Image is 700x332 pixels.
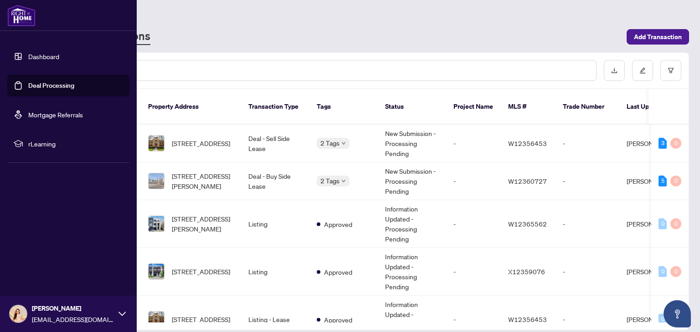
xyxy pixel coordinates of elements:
[172,314,230,324] span: [STREET_ADDRESS]
[172,138,230,148] span: [STREET_ADDRESS]
[668,67,674,74] span: filter
[378,248,446,296] td: Information Updated - Processing Pending
[446,200,501,248] td: -
[619,248,688,296] td: [PERSON_NAME]
[28,52,59,60] a: Dashboard
[670,138,681,149] div: 0
[659,314,667,325] div: 0
[241,89,309,125] th: Transaction Type
[446,248,501,296] td: -
[670,218,681,229] div: 0
[660,60,681,81] button: filter
[172,267,230,277] span: [STREET_ADDRESS]
[508,139,547,147] span: W12356453
[619,125,688,162] td: [PERSON_NAME]
[619,200,688,248] td: [PERSON_NAME]
[556,125,619,162] td: -
[32,314,114,324] span: [EMAIL_ADDRESS][DOMAIN_NAME]
[508,267,545,276] span: X12359076
[508,315,547,323] span: W12356453
[309,89,378,125] th: Tags
[341,179,346,183] span: down
[556,162,619,200] td: -
[446,125,501,162] td: -
[556,89,619,125] th: Trade Number
[619,162,688,200] td: [PERSON_NAME]
[28,139,123,149] span: rLearning
[378,162,446,200] td: New Submission - Processing Pending
[508,177,547,185] span: W12360727
[659,138,667,149] div: 3
[149,216,164,231] img: thumbnail-img
[7,5,36,26] img: logo
[659,266,667,277] div: 0
[241,162,309,200] td: Deal - Buy Side Lease
[508,220,547,228] span: W12365562
[664,300,691,327] button: Open asap
[320,176,340,186] span: 2 Tags
[619,89,688,125] th: Last Updated By
[149,312,164,327] img: thumbnail-img
[670,176,681,186] div: 0
[378,125,446,162] td: New Submission - Processing Pending
[556,200,619,248] td: -
[556,248,619,296] td: -
[241,248,309,296] td: Listing
[141,89,241,125] th: Property Address
[632,60,653,81] button: edit
[604,60,625,81] button: download
[28,81,74,90] a: Deal Processing
[172,214,234,234] span: [STREET_ADDRESS][PERSON_NAME]
[149,173,164,189] img: thumbnail-img
[634,30,682,44] span: Add Transaction
[241,125,309,162] td: Deal - Sell Side Lease
[324,315,352,325] span: Approved
[501,89,556,125] th: MLS #
[172,171,234,191] span: [STREET_ADDRESS][PERSON_NAME]
[32,303,114,313] span: [PERSON_NAME]
[149,264,164,279] img: thumbnail-img
[378,89,446,125] th: Status
[611,67,618,74] span: download
[320,138,340,148] span: 2 Tags
[659,176,667,186] div: 5
[10,305,27,322] img: Profile Icon
[341,141,346,146] span: down
[639,67,646,74] span: edit
[446,89,501,125] th: Project Name
[28,111,83,119] a: Mortgage Referrals
[627,29,689,45] button: Add Transaction
[378,200,446,248] td: Information Updated - Processing Pending
[324,267,352,277] span: Approved
[659,218,667,229] div: 0
[149,136,164,151] img: thumbnail-img
[446,162,501,200] td: -
[670,266,681,277] div: 0
[324,219,352,229] span: Approved
[241,200,309,248] td: Listing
